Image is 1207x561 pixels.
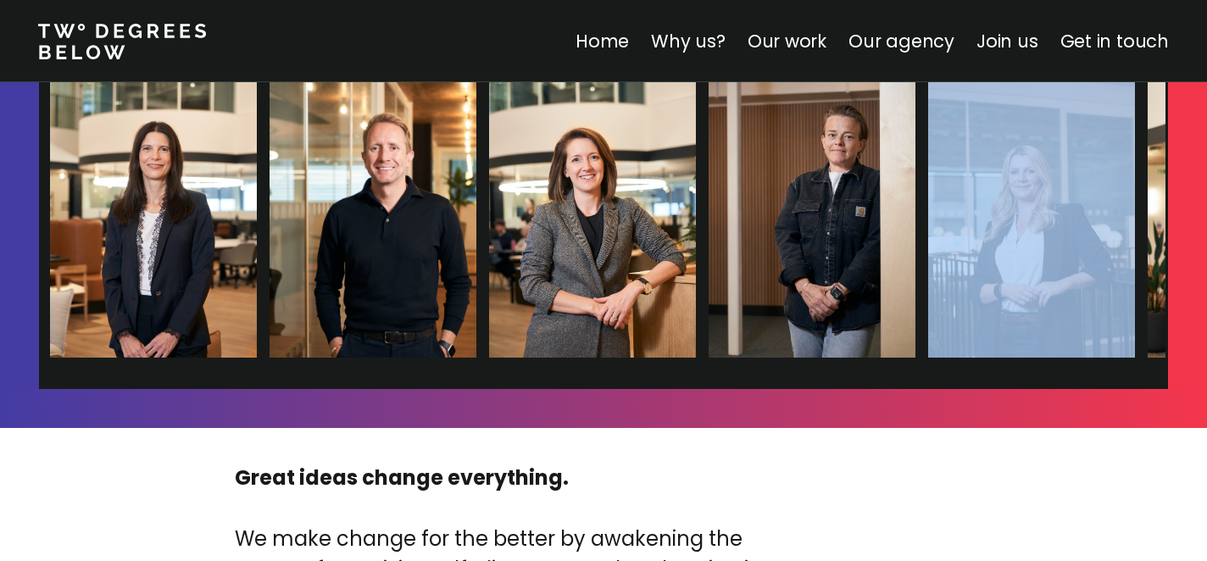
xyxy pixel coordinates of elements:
[49,82,256,358] img: Clare
[848,29,954,53] a: Our agency
[708,82,915,358] img: Dani
[748,29,826,53] a: Our work
[269,82,476,358] img: James
[488,82,695,358] img: Gemma
[651,29,726,53] a: Why us?
[576,29,629,53] a: Home
[1060,29,1169,53] a: Get in touch
[927,82,1134,358] img: Halina
[976,29,1038,53] a: Join us
[235,464,569,492] strong: Great ideas change everything.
